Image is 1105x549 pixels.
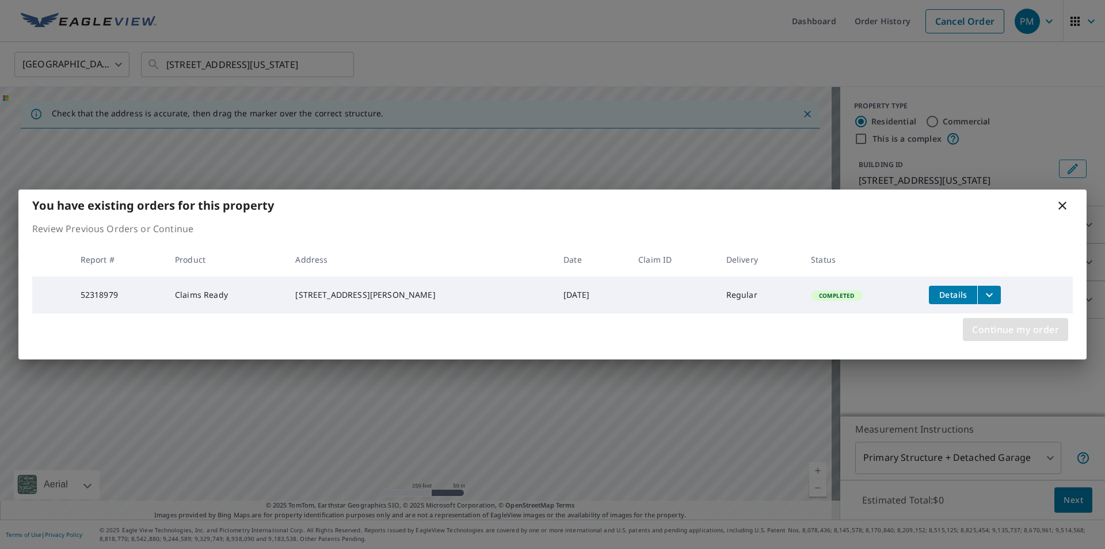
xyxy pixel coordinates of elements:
span: Continue my order [972,321,1059,338]
span: Completed [812,291,861,300]
button: filesDropdownBtn-52318979 [977,286,1001,304]
b: You have existing orders for this property [32,198,274,213]
th: Status [802,243,920,277]
th: Date [554,243,629,277]
th: Delivery [717,243,802,277]
button: detailsBtn-52318979 [929,286,977,304]
td: [DATE] [554,277,629,313]
div: [STREET_ADDRESS][PERSON_NAME] [295,289,545,301]
th: Product [166,243,286,277]
th: Claim ID [629,243,717,277]
span: Details [936,289,970,300]
th: Address [286,243,554,277]
button: Continue my order [963,318,1068,341]
p: Review Previous Orders or Continue [32,222,1073,236]
td: 52318979 [71,277,166,313]
td: Regular [717,277,802,313]
td: Claims Ready [166,277,286,313]
th: Report # [71,243,166,277]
